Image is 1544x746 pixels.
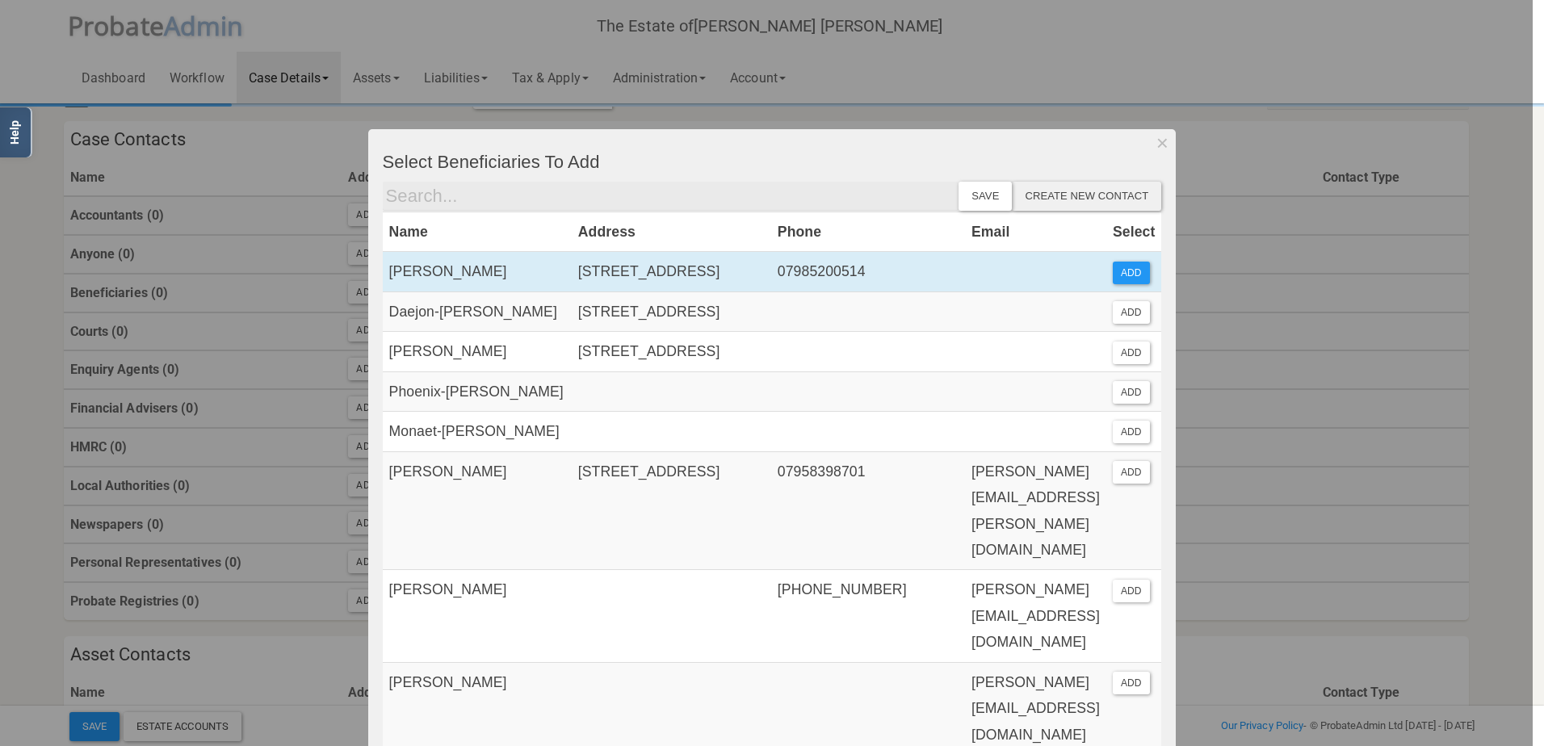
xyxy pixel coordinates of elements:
[383,412,572,451] td: Monaet-[PERSON_NAME]
[572,451,771,570] td: [STREET_ADDRESS]
[771,212,965,251] th: Phone
[383,332,572,371] td: [PERSON_NAME]
[1113,421,1150,443] button: ADD
[383,153,1162,172] h4: Select Beneficiaries To Add
[1113,262,1150,284] button: ADD
[1113,342,1150,364] button: ADD
[1106,212,1161,251] th: Select
[383,451,572,570] td: [PERSON_NAME]
[965,570,1106,662] td: [PERSON_NAME][EMAIL_ADDRESS][DOMAIN_NAME]
[1113,301,1150,324] button: ADD
[383,182,959,211] input: Search...
[771,570,965,662] td: [PHONE_NUMBER]
[383,570,572,662] td: [PERSON_NAME]
[1149,129,1176,157] button: Dismiss
[383,252,572,291] td: [PERSON_NAME]
[959,182,1012,211] div: Save
[383,212,572,251] th: Name
[965,212,1106,251] th: Email
[1012,182,1161,211] div: Create new contact
[383,371,572,411] td: Phoenix-[PERSON_NAME]
[1113,381,1150,404] button: ADD
[572,212,771,251] th: Address
[965,451,1106,570] td: [PERSON_NAME][EMAIL_ADDRESS][PERSON_NAME][DOMAIN_NAME]
[572,291,771,331] td: [STREET_ADDRESS]
[1113,461,1150,484] button: ADD
[572,332,771,371] td: [STREET_ADDRESS]
[572,252,771,291] td: [STREET_ADDRESS]
[771,451,965,570] td: 07958398701
[1113,580,1150,602] button: ADD
[383,291,572,331] td: Daejon-[PERSON_NAME]
[771,252,965,291] td: 07985200514
[1113,672,1150,694] button: ADD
